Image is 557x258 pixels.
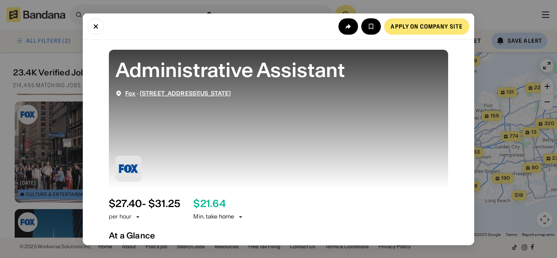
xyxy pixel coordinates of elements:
[115,56,442,83] div: Administrative Assistant
[125,89,135,97] span: Fox
[88,18,104,34] button: Close
[193,213,244,221] div: Min. take home
[140,89,231,97] span: [STREET_ADDRESS][US_STATE]
[115,155,141,181] img: Fox logo
[109,198,180,209] div: $ 27.40 - $31.25
[109,230,448,240] div: At a Glance
[125,90,231,97] div: ·
[193,198,225,209] div: $ 21.64
[391,23,463,29] div: Apply on company site
[109,213,131,221] div: per hour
